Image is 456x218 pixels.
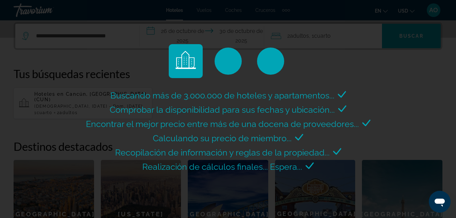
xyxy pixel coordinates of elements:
span: Calculando su precio de miembro... [153,133,292,143]
span: Encontrar el mejor precio entre más de una docena de proveedores... [86,119,359,129]
span: Buscando más de 3.000.000 de hoteles y apartamentos... [110,90,334,101]
iframe: Botón para iniciar la ventana de mensajería [429,191,451,213]
span: Realización de cálculos finales... Espera... [142,162,302,172]
span: Comprobar la disponibilidad para sus fechas y ubicación... [110,105,335,115]
span: Recopilación de información y reglas de la propiedad... [115,147,330,158]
